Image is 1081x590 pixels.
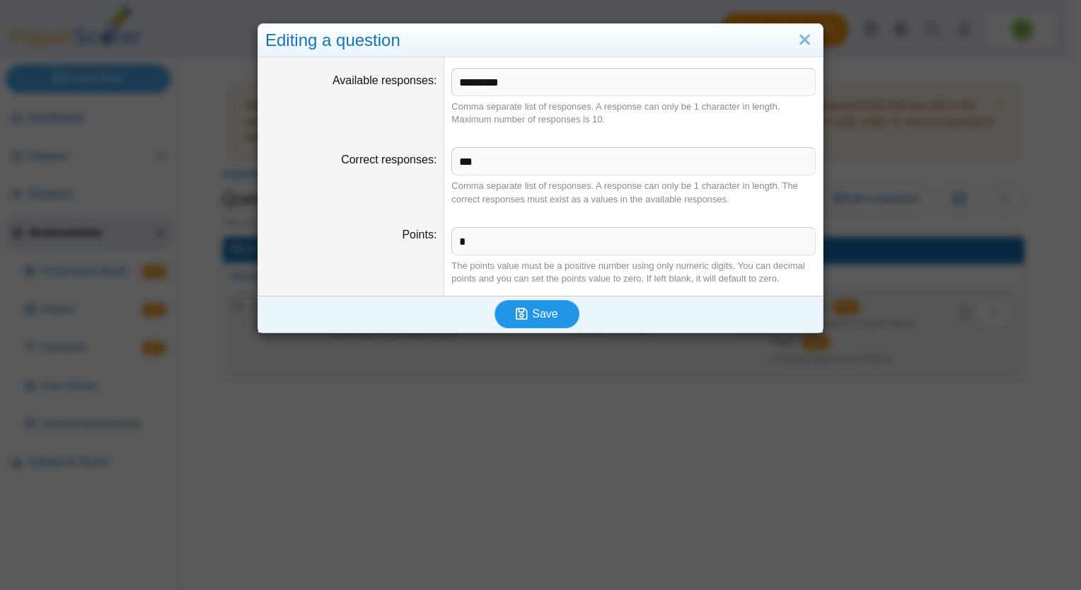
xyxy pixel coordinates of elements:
div: The points value must be a positive number using only numeric digits. You can decimal points and ... [451,260,816,285]
label: Available responses [333,74,437,86]
div: Comma separate list of responses. A response can only be 1 character in length. The correct respo... [451,180,816,205]
label: Correct responses [341,154,437,166]
div: Editing a question [258,24,823,57]
label: Points [402,229,437,241]
span: Save [532,308,557,320]
a: Close [794,28,816,52]
button: Save [495,300,579,328]
div: Comma separate list of responses. A response can only be 1 character in length. Maximum number of... [451,100,816,126]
